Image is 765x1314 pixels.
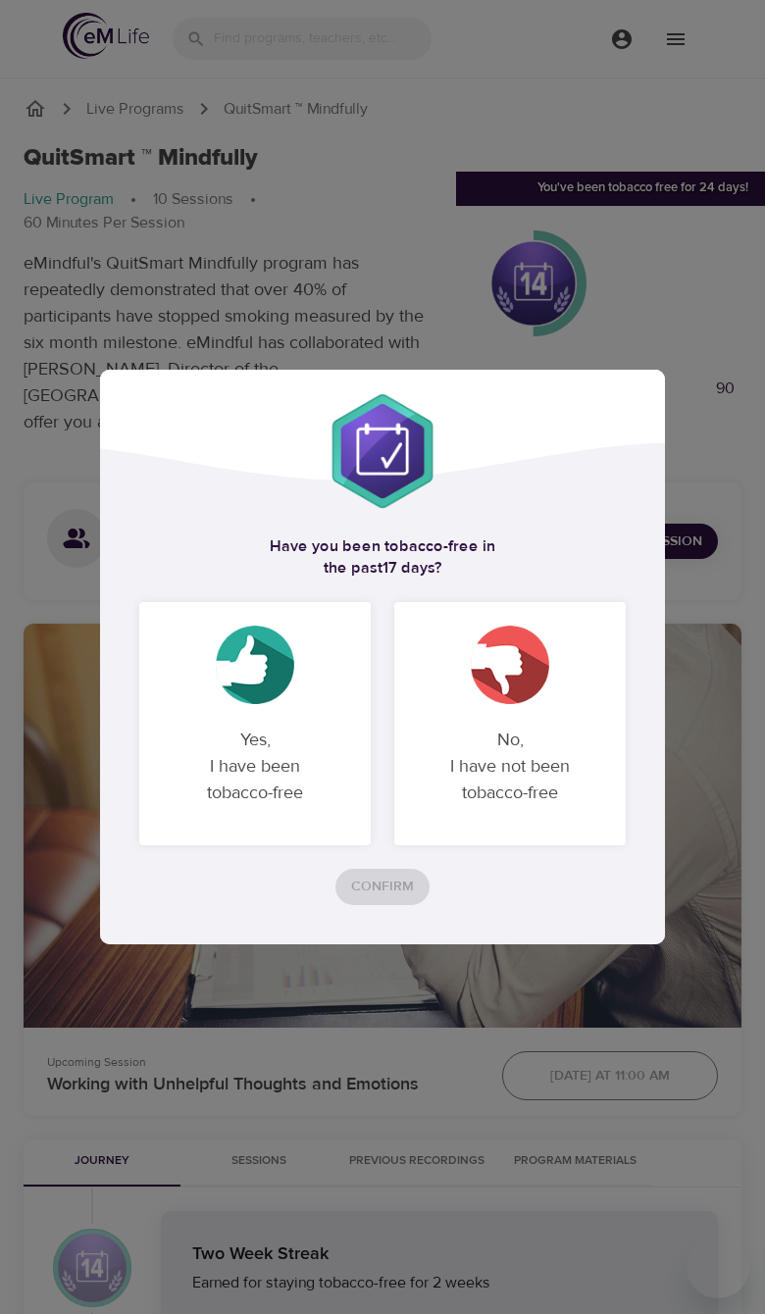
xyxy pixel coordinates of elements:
[324,392,441,510] img: Set_Quit_Date.png
[382,558,434,578] strong: 17 days
[163,711,347,822] p: Yes, I have been tobacco-free
[418,711,602,822] p: No, I have not been tobacco-free
[471,626,549,704] img: thumbs-down.png
[139,536,626,579] h5: Have you been tobacco-free in the past ?
[216,626,294,704] img: thumbs-up.png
